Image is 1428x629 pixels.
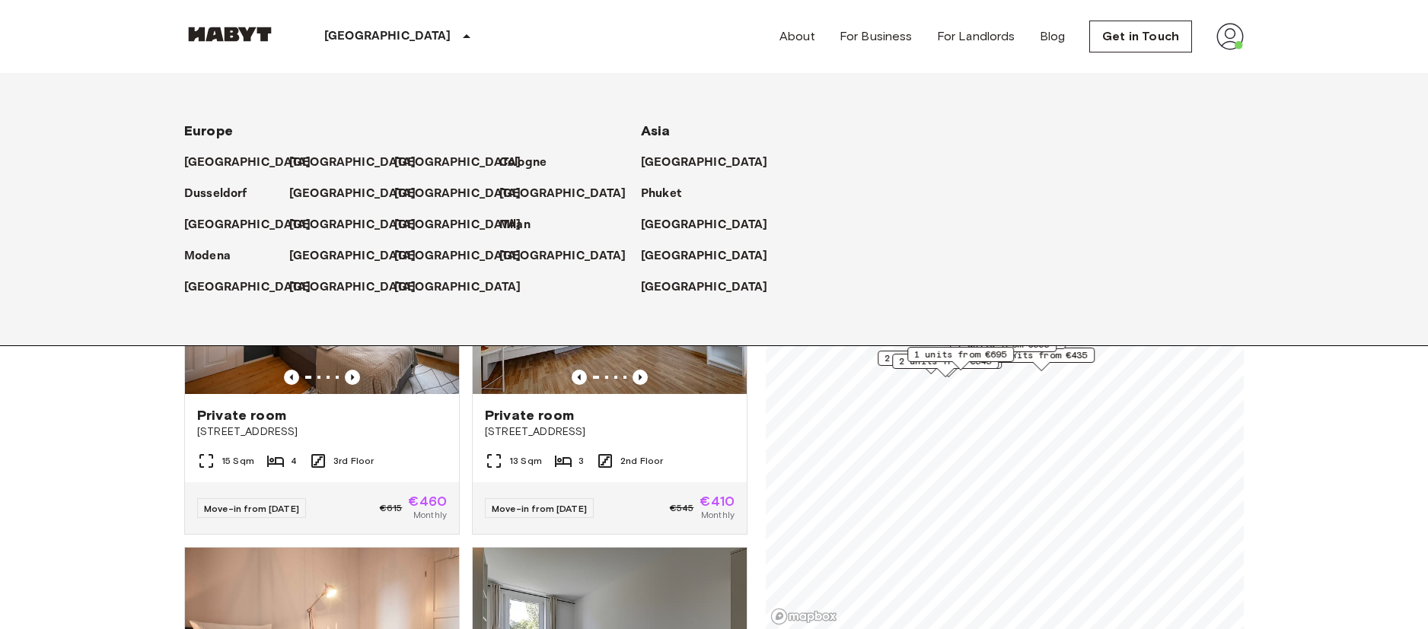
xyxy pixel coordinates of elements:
a: [GEOGRAPHIC_DATA] [499,185,642,203]
p: [GEOGRAPHIC_DATA] [324,27,451,46]
a: [GEOGRAPHIC_DATA] [184,154,327,172]
span: [STREET_ADDRESS] [197,424,447,440]
p: [GEOGRAPHIC_DATA] [289,278,416,297]
span: 2nd Floor [620,454,663,468]
a: [GEOGRAPHIC_DATA] [289,185,432,203]
p: [GEOGRAPHIC_DATA] [641,216,768,234]
span: [STREET_ADDRESS] [485,424,735,440]
a: [GEOGRAPHIC_DATA] [641,278,783,297]
a: Mapbox logo [770,608,837,625]
p: [GEOGRAPHIC_DATA] [184,216,311,234]
button: Previous image [345,370,360,385]
a: [GEOGRAPHIC_DATA] [499,247,642,265]
div: Map marker [907,347,1014,370]
span: Monthly [701,508,735,522]
a: Get in Touch [1089,21,1192,52]
span: 13 Sqm [509,454,542,468]
p: [GEOGRAPHIC_DATA] [641,278,768,297]
p: [GEOGRAPHIC_DATA] [499,185,626,203]
a: [GEOGRAPHIC_DATA] [184,278,327,297]
a: [GEOGRAPHIC_DATA] [394,278,537,297]
div: Map marker [878,351,984,374]
a: [GEOGRAPHIC_DATA] [394,185,537,203]
p: Cologne [499,154,547,172]
p: [GEOGRAPHIC_DATA] [394,216,521,234]
a: [GEOGRAPHIC_DATA] [394,154,537,172]
span: 1 units from €695 [914,348,1007,361]
p: [GEOGRAPHIC_DATA] [289,247,416,265]
span: 15 Sqm [222,454,254,468]
span: Move-in from [DATE] [204,503,299,514]
span: Asia [641,122,671,139]
span: 2 units from €545 [899,354,992,368]
span: Private room [485,406,574,424]
img: Habyt [184,27,276,42]
a: Cologne [499,154,562,172]
span: 2 units from €435 [995,348,1088,362]
p: [GEOGRAPHIC_DATA] [394,154,521,172]
a: [GEOGRAPHIC_DATA] [289,216,432,234]
span: €460 [408,494,447,508]
span: €615 [380,501,403,515]
a: For Business [840,27,913,46]
img: avatar [1216,23,1244,50]
a: Milan [499,216,546,234]
span: 4 [291,454,297,468]
button: Previous image [633,370,648,385]
a: [GEOGRAPHIC_DATA] [394,247,537,265]
a: [GEOGRAPHIC_DATA] [289,278,432,297]
p: [GEOGRAPHIC_DATA] [184,154,311,172]
p: Phuket [641,185,681,203]
a: For Landlords [937,27,1015,46]
p: [GEOGRAPHIC_DATA] [499,247,626,265]
p: [GEOGRAPHIC_DATA] [394,247,521,265]
a: [GEOGRAPHIC_DATA] [289,247,432,265]
span: 2 units from €530 [885,351,977,365]
a: [GEOGRAPHIC_DATA] [641,247,783,265]
a: Marketing picture of unit DE-09-015-03MPrevious imagePrevious imagePrivate room[STREET_ADDRESS]13... [472,211,747,535]
p: [GEOGRAPHIC_DATA] [394,185,521,203]
p: [GEOGRAPHIC_DATA] [289,154,416,172]
p: [GEOGRAPHIC_DATA] [289,185,416,203]
a: Marketing picture of unit DE-09-014-003-02HFPrevious imagePrevious imagePrivate room[STREET_ADDRE... [184,211,460,535]
a: About [779,27,815,46]
button: Previous image [284,370,299,385]
p: [GEOGRAPHIC_DATA] [394,278,521,297]
div: Map marker [892,354,999,377]
span: €545 [670,501,694,515]
span: €410 [700,494,735,508]
span: 3rd Floor [333,454,374,468]
a: [GEOGRAPHIC_DATA] [184,216,327,234]
span: Monthly [413,508,447,522]
a: [GEOGRAPHIC_DATA] [394,216,537,234]
p: [GEOGRAPHIC_DATA] [641,154,768,172]
a: Modena [184,247,246,265]
p: Modena [184,247,231,265]
span: Europe [184,122,233,139]
a: Blog [1040,27,1066,46]
span: 3 [579,454,584,468]
a: Phuket [641,185,696,203]
p: [GEOGRAPHIC_DATA] [184,278,311,297]
span: Private room [197,406,286,424]
button: Previous image [572,370,587,385]
p: [GEOGRAPHIC_DATA] [289,216,416,234]
a: Dusseldorf [184,185,263,203]
a: [GEOGRAPHIC_DATA] [641,216,783,234]
p: Dusseldorf [184,185,247,203]
p: Milan [499,216,531,234]
a: [GEOGRAPHIC_DATA] [289,154,432,172]
span: Move-in from [DATE] [492,503,587,514]
p: [GEOGRAPHIC_DATA] [641,247,768,265]
a: [GEOGRAPHIC_DATA] [641,154,783,172]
